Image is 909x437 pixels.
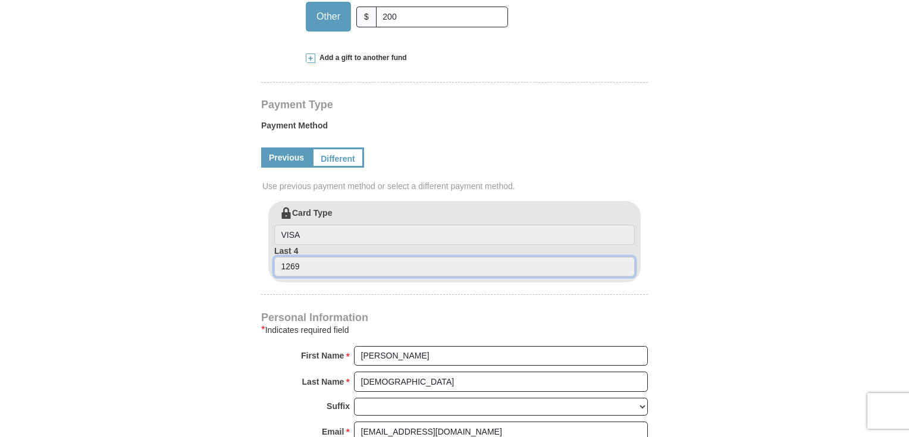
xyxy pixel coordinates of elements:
[261,313,648,322] h4: Personal Information
[376,7,508,27] input: Other Amount
[261,323,648,337] div: Indicates required field
[274,207,635,245] label: Card Type
[302,373,344,390] strong: Last Name
[261,147,312,168] a: Previous
[312,147,364,168] a: Different
[311,8,346,26] span: Other
[274,257,635,277] input: Last 4
[274,245,635,277] label: Last 4
[356,7,377,27] span: $
[301,347,344,364] strong: First Name
[274,225,635,245] input: Card Type
[262,180,649,192] span: Use previous payment method or select a different payment method.
[327,398,350,414] strong: Suffix
[261,100,648,109] h4: Payment Type
[261,120,648,137] label: Payment Method
[315,53,407,63] span: Add a gift to another fund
